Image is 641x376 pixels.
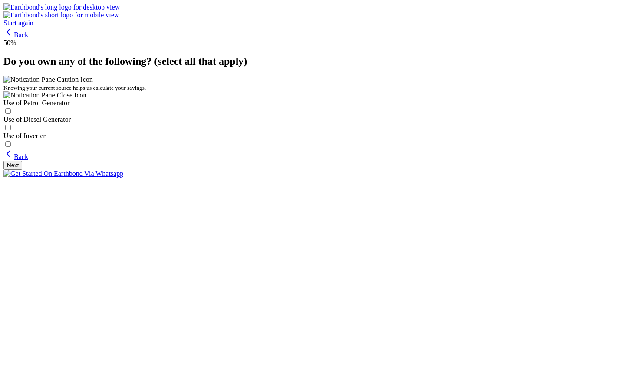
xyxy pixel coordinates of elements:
img: Earthbond's short logo for mobile view [3,11,119,19]
img: Get Started On Earthbond Via Whatsapp [3,170,123,178]
small: Knowing your current source helps us calculate your savings. [3,84,146,91]
a: Start again [3,19,33,26]
a: Back [3,153,28,160]
div: Use of Inverter [3,132,638,140]
div: Use of Petrol Generator [3,99,638,107]
h2: Do you own any of the following? (select all that apply) [3,55,638,67]
input: Use of Inverter [5,141,11,147]
img: Notication Pane Caution Icon [3,76,93,84]
img: Earthbond's long logo for desktop view [3,3,120,11]
div: 50% [3,39,638,47]
input: Use of Petrol Generator [5,108,11,114]
button: Next [3,161,22,170]
input: Use of Diesel Generator [5,125,11,130]
img: Notication Pane Close Icon [3,91,87,99]
a: Back [3,31,28,39]
div: Use of Diesel Generator [3,116,638,123]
